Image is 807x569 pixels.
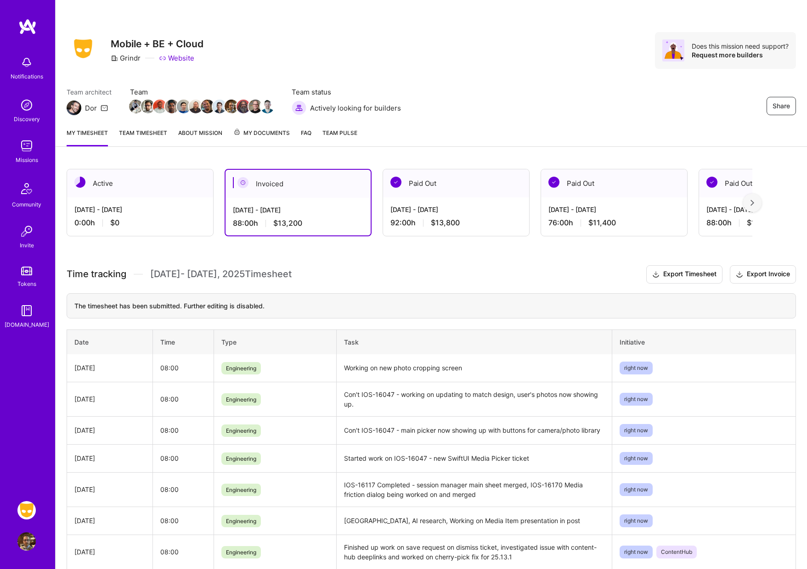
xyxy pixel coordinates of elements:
[431,218,460,228] span: $13,800
[292,100,306,115] img: Actively looking for builders
[111,53,141,63] div: Grindr
[152,416,214,444] td: 08:00
[221,515,261,527] span: Engineering
[612,329,796,354] th: Initiative
[233,218,363,228] div: 88:00 h
[12,200,41,209] div: Community
[301,128,311,146] a: FAQ
[67,329,153,354] th: Date
[213,100,226,113] img: Team Member Avatar
[336,444,612,472] td: Started work on IOS-16047 - new SwiftUI Media Picker ticket
[74,394,145,404] div: [DATE]
[226,170,371,198] div: Invoiced
[336,382,612,416] td: Con't IOS-16047 - working on updating to match design, user's photos now showing up.
[620,514,653,527] span: right now
[322,128,357,146] a: Team Pulse
[189,100,203,113] img: Team Member Avatar
[233,205,363,215] div: [DATE] - [DATE]
[152,329,214,354] th: Time
[390,205,522,214] div: [DATE] - [DATE]
[773,101,790,111] span: Share
[152,354,214,382] td: 08:00
[336,329,612,354] th: Task
[336,354,612,382] td: Working on new photo cropping screen
[17,96,36,114] img: discovery
[548,177,559,188] img: Paid Out
[17,53,36,72] img: bell
[67,128,108,146] a: My timesheet
[111,55,118,62] i: icon CompanyGray
[248,100,262,113] img: Team Member Avatar
[11,72,43,81] div: Notifications
[221,452,261,465] span: Engineering
[177,100,191,113] img: Team Member Avatar
[17,301,36,320] img: guide book
[233,128,290,138] span: My Documents
[67,169,213,197] div: Active
[130,99,142,114] a: Team Member Avatar
[110,218,119,228] span: $0
[201,100,214,113] img: Team Member Avatar
[16,178,38,200] img: Community
[336,472,612,507] td: IOS-16117 Completed - session manager main sheet merged, IOS-16170 Media friction dialog being wo...
[178,128,222,146] a: About Mission
[548,218,680,228] div: 76:00 h
[730,265,796,284] button: Export Invoice
[237,177,248,188] img: Invoiced
[67,87,112,97] span: Team architect
[67,36,100,61] img: Company Logo
[336,507,612,535] td: [GEOGRAPHIC_DATA], AI research, Working on Media Item presentation in post
[620,452,653,465] span: right now
[18,18,37,35] img: logo
[652,270,660,279] i: icon Download
[646,265,722,284] button: Export Timesheet
[390,218,522,228] div: 92:00 h
[190,99,202,114] a: Team Member Avatar
[310,103,401,113] span: Actively looking for builders
[221,546,261,558] span: Engineering
[154,99,166,114] a: Team Member Avatar
[130,87,273,97] span: Team
[178,99,190,114] a: Team Member Avatar
[225,100,238,113] img: Team Member Avatar
[152,472,214,507] td: 08:00
[221,393,261,406] span: Engineering
[74,516,145,525] div: [DATE]
[620,546,653,558] span: right now
[152,507,214,535] td: 08:00
[736,270,743,279] i: icon Download
[237,99,249,114] a: Team Member Avatar
[16,155,38,165] div: Missions
[166,99,178,114] a: Team Member Avatar
[74,205,206,214] div: [DATE] - [DATE]
[14,114,40,124] div: Discovery
[548,205,680,214] div: [DATE] - [DATE]
[150,268,292,280] span: [DATE] - [DATE] , 2025 Timesheet
[111,38,203,50] h3: Mobile + BE + Cloud
[67,293,796,318] div: The timesheet has been submitted. Further editing is disabled.
[390,177,401,188] img: Paid Out
[656,546,697,558] span: ContentHub
[17,222,36,240] img: Invite
[74,485,145,494] div: [DATE]
[74,177,85,188] img: Active
[322,129,357,136] span: Team Pulse
[249,99,261,114] a: Team Member Avatar
[152,444,214,472] td: 08:00
[67,100,81,115] img: Team Architect
[767,97,796,115] button: Share
[202,99,214,114] a: Team Member Avatar
[17,279,36,289] div: Tokens
[152,382,214,416] td: 08:00
[74,363,145,373] div: [DATE]
[17,137,36,155] img: teamwork
[15,532,38,551] a: User Avatar
[67,268,126,280] span: Time tracking
[142,99,154,114] a: Team Member Avatar
[20,240,34,250] div: Invite
[237,100,250,113] img: Team Member Avatar
[336,416,612,444] td: Con't IOS-16047 - main picker now showing up with buttons for camera/photo library
[747,218,776,228] span: $13,200
[129,100,143,113] img: Team Member Avatar
[226,99,237,114] a: Team Member Avatar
